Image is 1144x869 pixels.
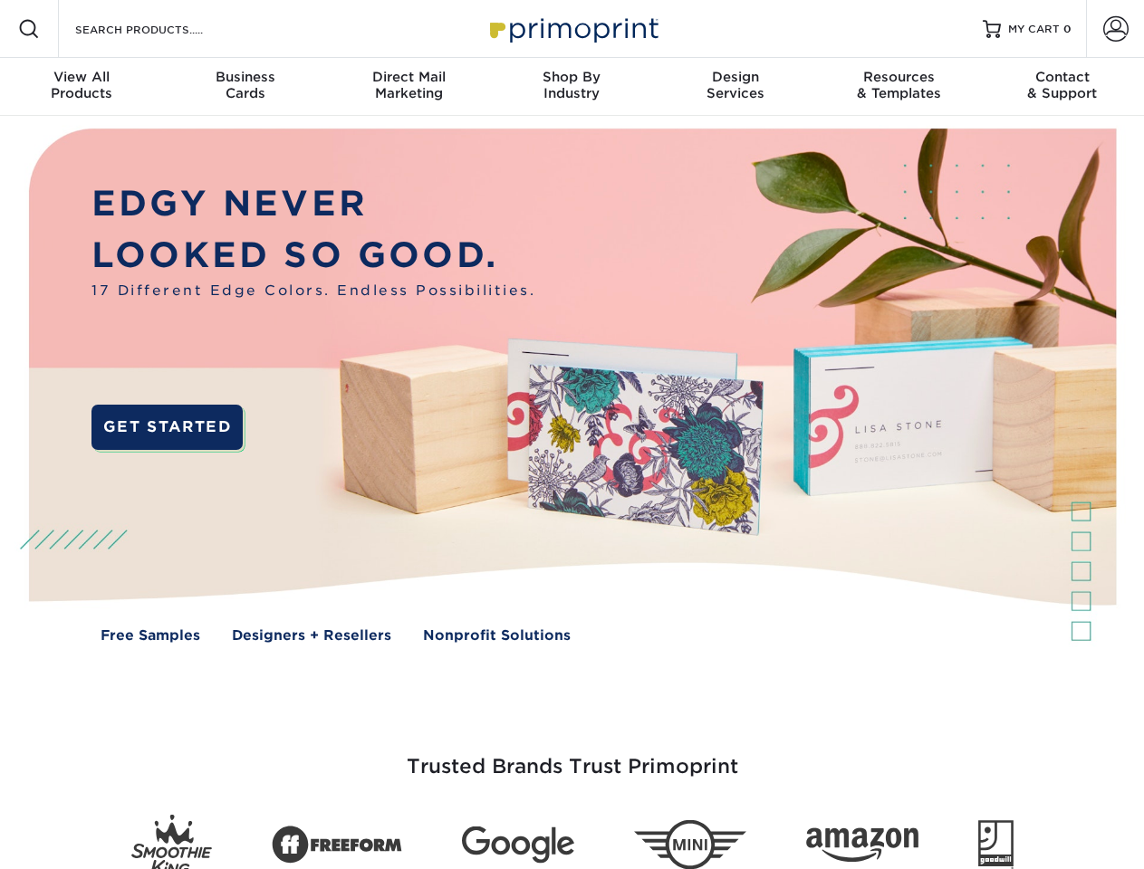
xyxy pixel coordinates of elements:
div: & Templates [817,69,980,101]
span: Shop By [490,69,653,85]
div: Marketing [327,69,490,101]
span: Design [654,69,817,85]
span: Contact [981,69,1144,85]
p: LOOKED SO GOOD. [91,230,535,282]
a: Contact& Support [981,58,1144,116]
img: Primoprint [482,9,663,48]
img: Amazon [806,828,918,863]
img: Google [462,826,574,864]
div: Services [654,69,817,101]
a: Nonprofit Solutions [423,625,571,646]
a: Designers + Resellers [232,625,391,646]
input: SEARCH PRODUCTS..... [73,18,250,40]
a: Resources& Templates [817,58,980,116]
div: Industry [490,69,653,101]
a: DesignServices [654,58,817,116]
img: Goodwill [978,820,1014,869]
a: Direct MailMarketing [327,58,490,116]
span: MY CART [1008,22,1060,37]
div: & Support [981,69,1144,101]
a: GET STARTED [91,405,243,450]
span: 17 Different Edge Colors. Endless Possibilities. [91,281,535,301]
span: Resources [817,69,980,85]
p: EDGY NEVER [91,178,535,230]
div: Cards [163,69,326,101]
a: BusinessCards [163,58,326,116]
span: 0 [1063,23,1072,35]
a: Free Samples [101,625,200,646]
span: Business [163,69,326,85]
a: Shop ByIndustry [490,58,653,116]
span: Direct Mail [327,69,490,85]
h3: Trusted Brands Trust Primoprint [43,711,1102,800]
